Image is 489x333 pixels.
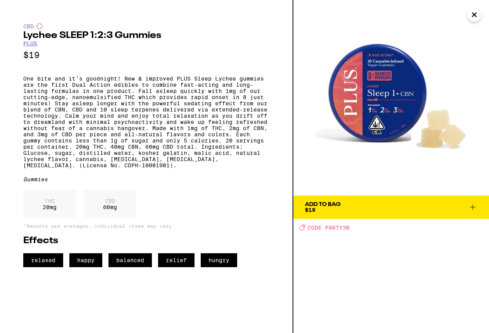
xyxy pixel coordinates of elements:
span: hungry [201,253,237,267]
button: Add To Bag$19 [293,196,489,219]
div: 60 mg [84,190,136,218]
span: Hi. Need any help? [5,5,56,12]
button: Close [467,8,481,22]
div: CBD [23,23,269,29]
span: balanced [108,253,152,267]
span: relaxed [23,253,63,267]
div: Gummies [23,176,269,182]
div: Add To Bag [305,202,341,207]
h2: Effects [23,236,269,245]
p: $19 [23,50,269,60]
span: $19 [305,207,315,213]
p: THC [43,198,57,204]
h2: Lychee SLEEP 1:2:3 Gummies [23,31,269,40]
p: *Amounts are averages, individual items may vary. [23,223,269,228]
span: relief [158,253,195,267]
p: CBD [103,198,117,204]
span: happy [69,253,102,267]
div: 20 mg [23,190,76,218]
img: cbdColor.svg [36,23,43,29]
a: PLUS [23,40,37,46]
p: One bite and it’s goodnight! New & improved PLUS Sleep Lychee gummies are the first Dual Action e... [23,76,269,168]
span: CODE PARTY30 [308,225,350,231]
